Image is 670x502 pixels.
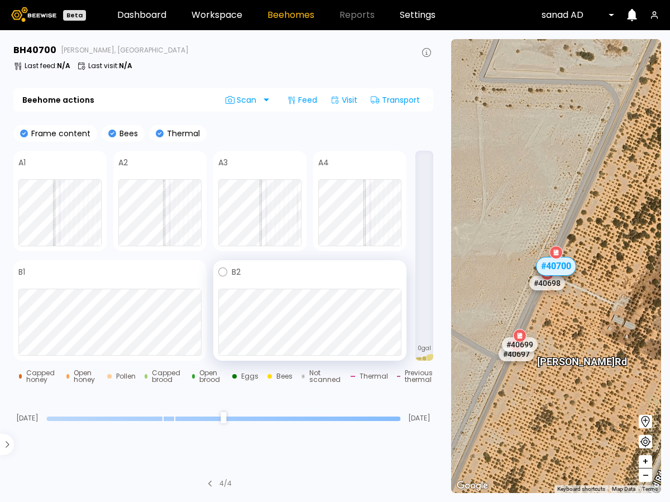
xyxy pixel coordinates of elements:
div: 4 / 4 [219,479,232,489]
div: Not scanned [309,370,342,383]
b: N/A [119,61,132,70]
div: Feed [283,91,322,109]
span: [DATE] [405,415,433,422]
h4: B1 [18,268,25,276]
h4: A3 [218,159,228,166]
div: # 40697 [499,346,534,361]
a: Dashboard [117,11,166,20]
div: Transport [366,91,424,109]
div: Capped brood [152,370,183,383]
div: # 40699 [502,337,538,352]
span: Reports [339,11,375,20]
span: + [642,455,649,468]
img: Google [454,479,491,493]
a: Beehomes [267,11,314,20]
p: Last visit : [88,63,132,69]
p: Last feed : [25,63,70,69]
span: Scan [226,95,260,104]
h4: A1 [18,159,26,166]
p: Bees [116,130,138,137]
div: Beta [63,10,86,21]
div: Open brood [199,370,224,383]
button: Keyboard shortcuts [557,485,605,493]
h3: BH 40700 [13,46,56,55]
div: [PERSON_NAME] Rd [537,343,627,367]
p: Thermal [164,130,200,137]
a: Open this area in Google Maps (opens a new window) [454,479,491,493]
div: Visit [326,91,362,109]
div: Previous thermal [405,370,439,383]
button: Map Data [612,485,635,493]
div: Thermal [360,373,388,380]
span: 0 gal [418,346,431,351]
div: Pollen [116,373,136,380]
span: [PERSON_NAME], [GEOGRAPHIC_DATA] [61,47,189,54]
a: Settings [400,11,435,20]
div: Capped honey [26,370,58,383]
button: + [639,455,652,468]
span: [DATE] [13,415,42,422]
p: Frame content [28,130,90,137]
div: Open honey [74,370,98,383]
h4: B2 [232,268,241,276]
div: Eggs [241,373,259,380]
b: Beehome actions [22,96,94,104]
span: – [643,468,649,482]
img: Beewise logo [11,7,56,22]
b: N/A [57,61,70,70]
a: Terms [642,486,658,492]
h4: A4 [318,159,329,166]
a: Workspace [192,11,242,20]
div: # 40698 [529,276,565,290]
div: # 40700 [536,256,576,275]
h4: A2 [118,159,128,166]
button: – [639,468,652,482]
div: Bees [276,373,293,380]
